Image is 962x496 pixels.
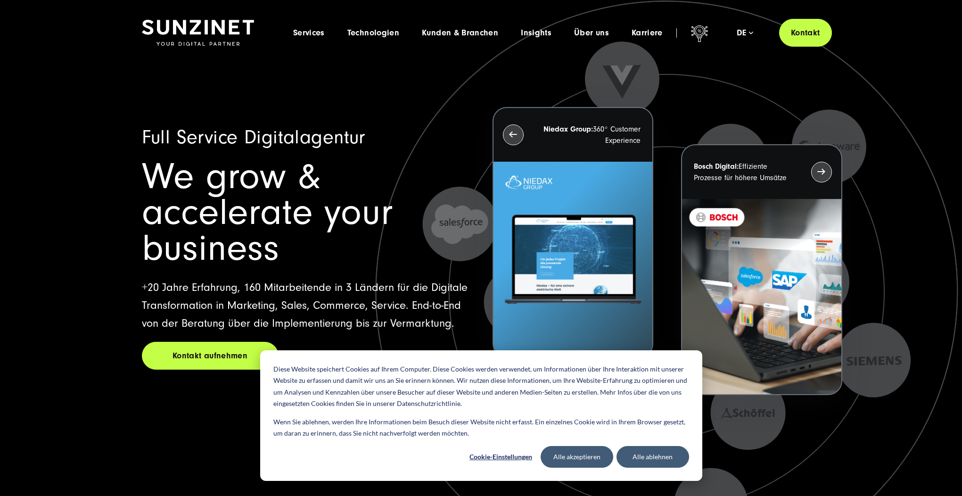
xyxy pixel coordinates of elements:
p: Diese Website speichert Cookies auf Ihrem Computer. Diese Cookies werden verwendet, um Informatio... [273,364,689,410]
a: Insights [521,28,551,38]
a: Services [293,28,325,38]
a: Karriere [632,28,663,38]
button: Niedax Group:360° Customer Experience Letztes Projekt von Niedax. Ein Laptop auf dem die Niedax W... [493,107,653,358]
p: Wenn Sie ablehnen, werden Ihre Informationen beim Besuch dieser Website nicht erfasst. Ein einzel... [273,416,689,439]
a: Kontakt [779,19,832,47]
a: Kontakt aufnehmen [142,342,279,370]
img: Letztes Projekt von Niedax. Ein Laptop auf dem die Niedax Website geöffnet ist, auf blauem Hinter... [493,162,652,357]
strong: Bosch Digital: [694,162,739,171]
p: Effiziente Prozesse für höhere Umsätze [694,161,794,183]
button: Bosch Digital:Effiziente Prozesse für höhere Umsätze BOSCH - Kundeprojekt - Digital Transformatio... [681,144,842,396]
button: Alle ablehnen [617,446,689,468]
a: Kunden & Branchen [422,28,498,38]
img: SUNZINET Full Service Digital Agentur [142,20,254,46]
a: Über uns [574,28,609,38]
div: Cookie banner [260,350,702,481]
button: Cookie-Einstellungen [465,446,537,468]
p: 360° Customer Experience [541,124,641,146]
p: +20 Jahre Erfahrung, 160 Mitarbeitende in 3 Ländern für die Digitale Transformation in Marketing,... [142,279,470,332]
strong: Niedax Group: [543,125,593,133]
a: Technologien [347,28,399,38]
img: BOSCH - Kundeprojekt - Digital Transformation Agentur SUNZINET [682,199,841,395]
div: de [737,28,753,38]
h1: We grow & accelerate your business [142,159,470,266]
button: Alle akzeptieren [541,446,613,468]
span: Full Service Digitalagentur [142,126,365,149]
